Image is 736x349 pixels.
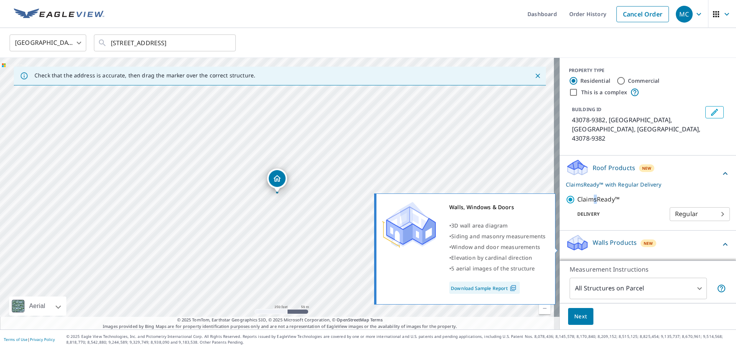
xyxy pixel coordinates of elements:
span: 3D wall area diagram [451,222,508,229]
p: Measurement Instructions [570,265,726,274]
span: Elevation by cardinal direction [451,254,532,261]
a: Cancel Order [616,6,669,22]
label: Residential [580,77,610,85]
p: ClaimsReady™ [577,195,619,204]
p: BUILDING ID [572,106,601,113]
div: • [449,220,545,231]
p: Delivery [566,211,670,218]
div: PROPERTY TYPE [569,67,727,74]
span: Siding and masonry measurements [451,233,545,240]
label: This is a complex [581,88,627,96]
input: Search by address or latitude-longitude [111,32,220,54]
a: Download Sample Report [449,282,520,294]
img: Pdf Icon [508,285,518,292]
div: Walls ProductsNew [566,234,730,256]
div: MC [676,6,693,23]
a: OpenStreetMap [337,317,369,323]
a: Terms of Use [4,337,28,342]
span: 5 aerial images of the structure [451,265,535,272]
span: New [642,165,652,171]
div: [GEOGRAPHIC_DATA] [10,32,86,54]
p: 43078-9382, [GEOGRAPHIC_DATA], [GEOGRAPHIC_DATA], [GEOGRAPHIC_DATA], 43078-9382 [572,115,702,143]
span: Window and door measurements [451,243,540,251]
div: • [449,263,545,274]
button: Edit building 1 [705,106,724,118]
div: • [449,231,545,242]
img: Premium [382,202,436,248]
span: Your report will include each building or structure inside the parcel boundary. In some cases, du... [717,284,726,293]
div: All Structures on Parcel [570,278,707,299]
p: © 2025 Eagle View Technologies, Inc. and Pictometry International Corp. All Rights Reserved. Repo... [66,334,732,345]
button: Next [568,308,593,325]
label: Commercial [628,77,660,85]
div: Dropped pin, building 1, Residential property, 43078-9382, US Concord, OH 43078-9382 [267,169,287,192]
span: Next [574,312,587,321]
div: Walls, Windows & Doors [449,202,545,213]
div: Aerial [27,297,48,316]
div: • [449,252,545,263]
div: • [449,242,545,252]
img: EV Logo [14,8,104,20]
p: ClaimsReady™ with Regular Delivery [566,180,721,188]
div: Regular [670,203,730,225]
p: Check that the address is accurate, then drag the marker over the correct structure. [34,72,255,79]
p: | [4,337,55,342]
button: Close [533,71,543,81]
span: © 2025 TomTom, Earthstar Geographics SIO, © 2025 Microsoft Corporation, © [177,317,383,323]
div: Aerial [9,297,66,316]
p: Roof Products [593,163,635,172]
p: Walls Products [593,238,637,247]
a: Privacy Policy [30,337,55,342]
span: New [644,240,653,246]
a: Current Level 17, Zoom Out [539,303,550,314]
a: Terms [370,317,383,323]
div: Roof ProductsNewClaimsReady™ with Regular Delivery [566,159,730,188]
